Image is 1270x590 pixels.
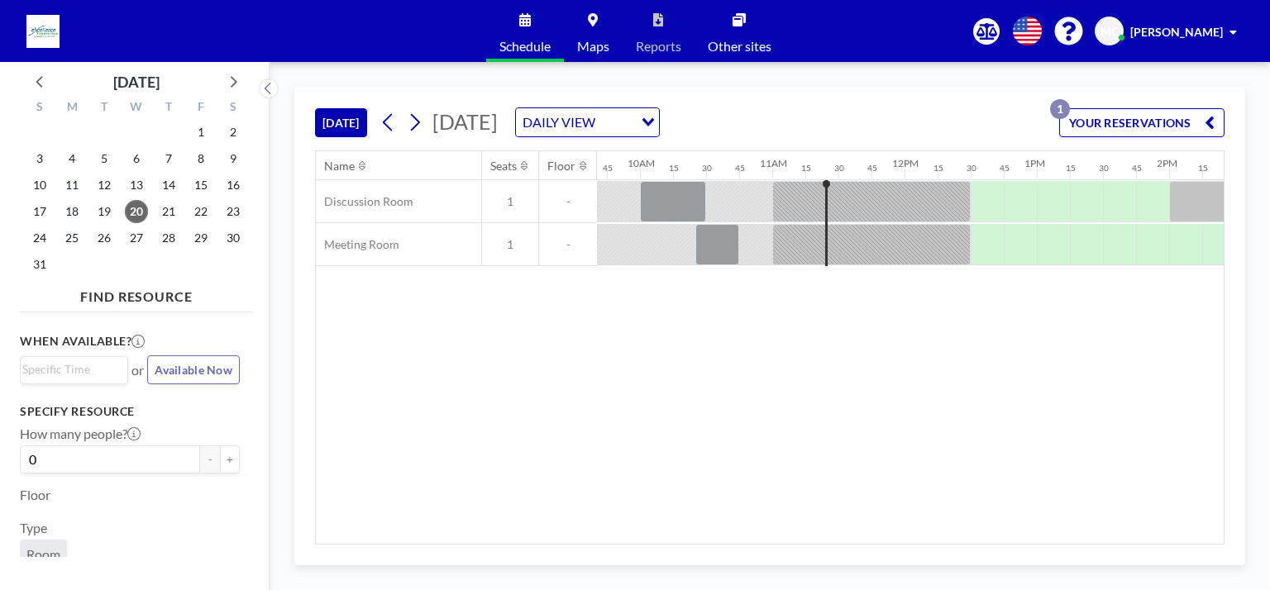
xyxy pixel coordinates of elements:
[93,226,116,250] span: Tuesday, August 26, 2025
[324,159,355,174] div: Name
[93,200,116,223] span: Tuesday, August 19, 2025
[152,98,184,119] div: T
[189,121,212,144] span: Friday, August 1, 2025
[125,226,148,250] span: Wednesday, August 27, 2025
[519,112,599,133] span: DAILY VIEW
[200,445,220,473] button: -
[20,404,240,419] h3: Specify resource
[1059,108,1225,137] button: YOUR RESERVATIONS1
[28,174,51,197] span: Sunday, August 10, 2025
[113,70,160,93] div: [DATE]
[482,194,538,209] span: 1
[834,163,844,174] div: 30
[867,163,877,174] div: 45
[1099,163,1109,174] div: 30
[708,40,771,53] span: Other sites
[20,282,253,305] h4: FIND RESOURCE
[801,163,811,174] div: 15
[157,200,180,223] span: Thursday, August 21, 2025
[121,98,153,119] div: W
[93,174,116,197] span: Tuesday, August 12, 2025
[147,355,240,384] button: Available Now
[760,157,787,169] div: 11AM
[636,40,681,53] span: Reports
[499,40,551,53] span: Schedule
[600,112,632,133] input: Search for option
[24,98,56,119] div: S
[157,147,180,170] span: Thursday, August 7, 2025
[184,98,217,119] div: F
[20,520,47,536] label: Type
[28,226,51,250] span: Sunday, August 24, 2025
[539,194,597,209] span: -
[60,200,84,223] span: Monday, August 18, 2025
[26,546,60,563] span: Room
[189,226,212,250] span: Friday, August 29, 2025
[933,163,943,174] div: 15
[60,147,84,170] span: Monday, August 4, 2025
[1066,163,1076,174] div: 15
[157,226,180,250] span: Thursday, August 28, 2025
[1130,25,1223,39] span: [PERSON_NAME]
[189,200,212,223] span: Friday, August 22, 2025
[1050,99,1070,119] p: 1
[222,147,245,170] span: Saturday, August 9, 2025
[1024,157,1045,169] div: 1PM
[125,174,148,197] span: Wednesday, August 13, 2025
[20,426,141,442] label: How many people?
[28,147,51,170] span: Sunday, August 3, 2025
[60,226,84,250] span: Monday, August 25, 2025
[88,98,121,119] div: T
[702,163,712,174] div: 30
[315,108,367,137] button: [DATE]
[735,163,745,174] div: 45
[155,363,232,377] span: Available Now
[21,357,127,382] div: Search for option
[28,200,51,223] span: Sunday, August 17, 2025
[1000,163,1010,174] div: 45
[222,226,245,250] span: Saturday, August 30, 2025
[93,147,116,170] span: Tuesday, August 5, 2025
[892,157,919,169] div: 12PM
[547,159,575,174] div: Floor
[603,163,613,174] div: 45
[28,253,51,276] span: Sunday, August 31, 2025
[967,163,976,174] div: 30
[1157,157,1177,169] div: 2PM
[1198,163,1208,174] div: 15
[56,98,88,119] div: M
[316,237,399,252] span: Meeting Room
[490,159,517,174] div: Seats
[22,360,118,378] input: Search for option
[628,157,655,169] div: 10AM
[60,174,84,197] span: Monday, August 11, 2025
[539,237,597,252] span: -
[220,445,240,473] button: +
[222,121,245,144] span: Saturday, August 2, 2025
[189,147,212,170] span: Friday, August 8, 2025
[125,147,148,170] span: Wednesday, August 6, 2025
[222,200,245,223] span: Saturday, August 23, 2025
[222,174,245,197] span: Saturday, August 16, 2025
[432,109,498,134] span: [DATE]
[1132,163,1142,174] div: 45
[1101,24,1119,39] span: MC
[669,163,679,174] div: 15
[189,174,212,197] span: Friday, August 15, 2025
[217,98,249,119] div: S
[516,108,659,136] div: Search for option
[20,487,50,503] label: Floor
[131,362,144,378] span: or
[125,200,148,223] span: Wednesday, August 20, 2025
[26,15,60,48] img: organization-logo
[577,40,609,53] span: Maps
[482,237,538,252] span: 1
[157,174,180,197] span: Thursday, August 14, 2025
[316,194,413,209] span: Discussion Room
